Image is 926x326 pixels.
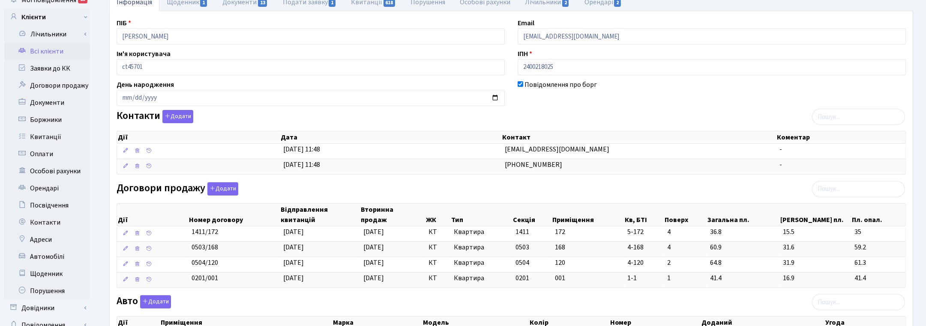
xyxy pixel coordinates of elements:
[779,160,782,169] span: -
[4,248,90,265] a: Автомобілі
[4,180,90,197] a: Орендарі
[812,294,905,310] input: Пошук...
[518,18,534,28] label: Email
[515,273,529,283] span: 0201
[710,273,776,283] span: 41.4
[710,227,776,237] span: 36.8
[555,243,566,252] span: 168
[117,80,174,90] label: День народження
[505,145,609,154] span: [EMAIL_ADDRESS][DOMAIN_NAME]
[429,258,447,268] span: КТ
[707,204,779,226] th: Загальна пл.
[812,181,905,197] input: Пошук...
[4,299,90,317] a: Довідники
[4,282,90,299] a: Порушення
[501,131,776,143] th: Контакт
[667,273,703,283] span: 1
[4,77,90,94] a: Договори продажу
[192,273,218,283] span: 0201/001
[515,243,529,252] span: 0503
[855,243,902,252] span: 59.2
[192,243,218,252] span: 0503/168
[783,258,848,268] span: 31.9
[117,49,171,59] label: Ім'я користувача
[192,227,218,237] span: 1411/172
[160,109,193,124] a: Додати
[555,227,566,237] span: 172
[117,131,280,143] th: Дії
[783,273,848,283] span: 16.9
[855,227,902,237] span: 35
[454,258,509,268] span: Квартира
[628,258,661,268] span: 4-120
[363,273,384,283] span: [DATE]
[667,258,703,268] span: 2
[664,204,707,226] th: Поверх
[667,227,703,237] span: 4
[283,243,304,252] span: [DATE]
[280,204,360,226] th: Відправлення квитанцій
[628,227,661,237] span: 5-172
[524,80,597,90] label: Повідомлення про борг
[192,258,218,267] span: 0504/120
[4,94,90,111] a: Документи
[779,145,782,154] span: -
[555,273,566,283] span: 001
[207,182,238,196] button: Договори продажу
[710,258,776,268] span: 64.8
[515,258,529,267] span: 0504
[283,227,304,237] span: [DATE]
[140,295,171,308] button: Авто
[555,258,566,267] span: 120
[117,110,193,123] label: Контакти
[624,204,664,226] th: Кв, БТІ
[783,227,848,237] span: 15.5
[551,204,624,226] th: Приміщення
[776,131,905,143] th: Коментар
[4,214,90,231] a: Контакти
[280,131,502,143] th: Дата
[4,163,90,180] a: Особові рахунки
[429,273,447,283] span: КТ
[363,243,384,252] span: [DATE]
[283,160,320,169] span: [DATE] 11:48
[783,243,848,252] span: 31.6
[515,227,529,237] span: 1411
[505,160,562,169] span: [PHONE_NUMBER]
[450,204,512,226] th: Тип
[117,182,238,196] label: Договори продажу
[667,243,703,252] span: 4
[188,204,280,226] th: Номер договору
[4,145,90,163] a: Оплати
[4,197,90,214] a: Посвідчення
[710,243,776,252] span: 60.9
[855,273,902,283] span: 41.4
[4,265,90,282] a: Щоденник
[117,295,171,308] label: Авто
[812,109,905,125] input: Пошук...
[4,231,90,248] a: Адреси
[283,273,304,283] span: [DATE]
[138,294,171,309] a: Додати
[4,43,90,60] a: Всі клієнти
[429,227,447,237] span: КТ
[779,204,851,226] th: [PERSON_NAME] пл.
[360,204,425,226] th: Вторинна продаж
[283,145,320,154] span: [DATE] 11:48
[855,258,902,268] span: 61.3
[363,258,384,267] span: [DATE]
[205,181,238,196] a: Додати
[628,243,661,252] span: 4-168
[10,26,90,43] a: Лічильники
[628,273,661,283] span: 1-1
[851,204,905,226] th: Пл. опал.
[454,273,509,283] span: Квартира
[4,9,90,26] a: Клієнти
[117,204,188,226] th: Дії
[425,204,450,226] th: ЖК
[518,49,532,59] label: ІПН
[283,258,304,267] span: [DATE]
[512,204,551,226] th: Секція
[454,227,509,237] span: Квартира
[117,18,131,28] label: ПІБ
